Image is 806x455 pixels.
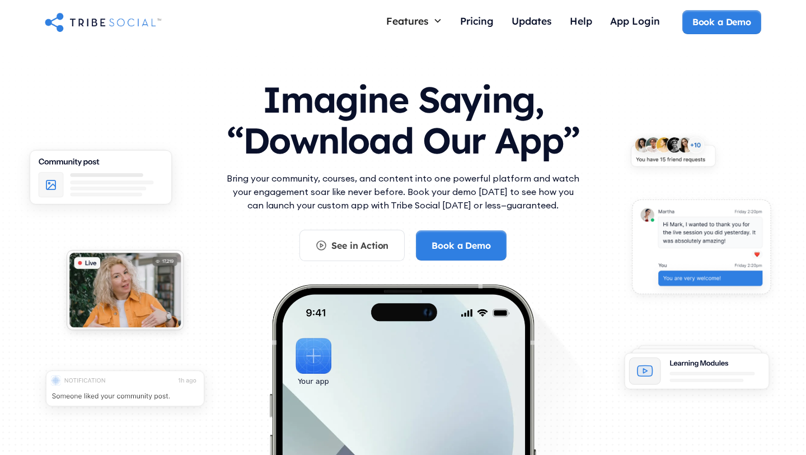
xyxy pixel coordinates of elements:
a: Pricing [451,10,503,34]
div: App Login [610,15,660,27]
img: An illustration of Community Feed [16,141,185,221]
a: Updates [503,10,561,34]
div: Your app [298,375,329,388]
a: home [45,11,161,33]
img: An illustration of chat [621,192,782,308]
p: Bring your community, courses, and content into one powerful platform and watch your engagement s... [224,171,582,212]
img: An illustration of push notification [32,361,218,423]
div: Pricing [460,15,494,27]
a: See in Action [299,230,405,261]
a: App Login [601,10,669,34]
div: Features [386,15,429,27]
div: Help [570,15,592,27]
div: Features [377,10,451,31]
div: See in Action [331,239,388,252]
a: Help [561,10,601,34]
img: An illustration of Live video [57,243,194,343]
a: Book a Demo [416,230,506,261]
a: Book a Demo [682,10,761,34]
div: Updates [512,15,552,27]
img: An illustration of Learning Modules [612,338,781,405]
img: An illustration of New friends requests [621,129,725,179]
h1: Imagine Saying, “Download Our App” [224,68,582,167]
